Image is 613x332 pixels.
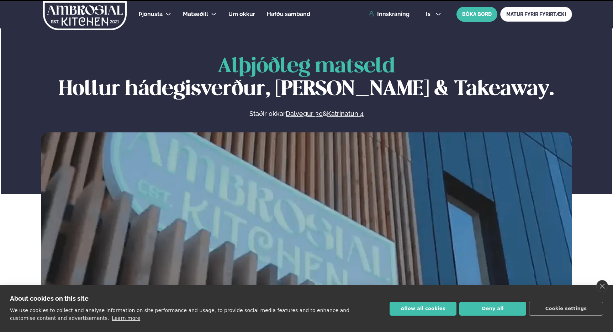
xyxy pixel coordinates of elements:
[228,10,255,18] a: Um okkur
[596,280,608,292] a: close
[139,11,163,17] span: Þjónusta
[456,7,497,22] button: BÓKA BORÐ
[183,11,208,17] span: Matseðill
[529,302,603,316] button: Cookie settings
[183,10,208,18] a: Matseðill
[218,57,395,76] span: Alþjóðleg matseld
[10,307,349,321] p: We use cookies to collect and analyse information on site performance and usage, to provide socia...
[267,10,310,18] a: Hafðu samband
[327,109,364,118] a: Katrinatun 4
[426,11,433,17] span: is
[10,295,89,302] strong: About cookies on this site
[112,315,140,321] a: Learn more
[172,109,441,118] p: Staðir okkar &
[420,11,447,17] button: is
[228,11,255,17] span: Um okkur
[286,109,323,118] a: Dalvegur 30
[267,11,310,17] span: Hafðu samband
[500,7,572,22] a: MATUR FYRIR FYRIRTÆKI
[390,302,456,316] button: Allow all cookies
[139,10,163,18] a: Þjónusta
[459,302,526,316] button: Deny all
[42,1,127,30] img: logo
[369,11,409,17] a: Innskráning
[41,55,572,101] h1: Hollur hádegisverður, [PERSON_NAME] & Takeaway.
